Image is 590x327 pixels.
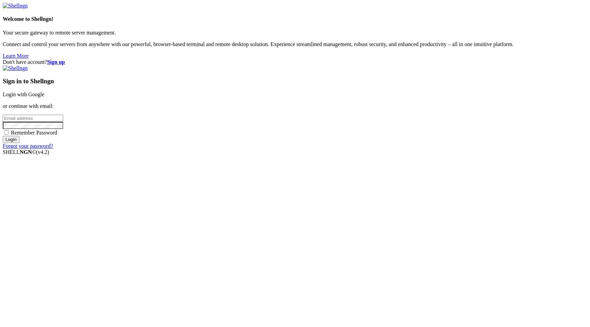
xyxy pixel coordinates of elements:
[3,77,587,85] h3: Sign in to Shellngn
[11,130,57,136] span: Remember Password
[3,65,28,71] img: Shellngn
[3,103,587,109] p: or continue with email:
[3,91,44,97] a: Login with Google
[3,30,587,36] p: Your secure gateway to remote server management.
[36,149,50,155] span: 4.2.0
[3,143,53,149] a: Forgot your password?
[20,149,32,155] b: NGN
[3,41,587,47] p: Connect and control your servers from anywhere with our powerful, browser-based terminal and remo...
[3,115,63,122] input: Email address
[3,59,587,65] div: Don't have account?
[3,53,29,59] a: Learn More
[47,59,65,65] a: Sign up
[3,149,49,155] span: SHELL ©
[4,130,9,134] input: Remember Password
[3,16,587,22] h4: Welcome to Shellngn!
[3,3,28,9] img: Shellngn
[3,136,19,143] input: Login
